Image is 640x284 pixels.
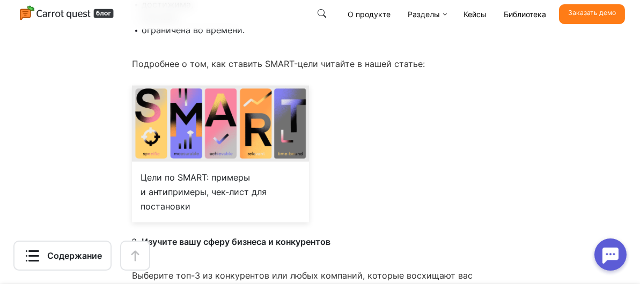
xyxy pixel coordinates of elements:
[132,86,309,161] img: Цели по SMART: примеры и антипримеры, чек-лист для постановки
[555,10,608,32] button: Я согласен
[47,249,102,262] span: Содержание
[142,24,507,36] li: ограничена во времени.
[132,86,309,222] a: Цели по SMART: примеры и антипримеры, чек-лист для постановки Цели по SMART: примеры и антипример...
[499,4,550,24] a: Библиотека
[564,16,599,26] span: Я согласен
[559,4,625,24] a: Заказать демо
[132,162,309,223] div: Цели по SMART: примеры и антипримеры, чек-лист для постановки
[132,57,507,70] p: Подробнее о том, как ставить SMART-цели читайте в нашей статье:
[31,12,542,30] div: Мы используем cookies для улучшения работы сайта, анализа трафика и персонализации. Используя сай...
[142,236,330,247] strong: Изучите вашу сферу бизнеса и конкурентов
[403,4,451,24] a: Разделы
[459,4,491,24] a: Кейсы
[19,5,114,21] img: Carrot quest
[503,21,521,29] a: здесь
[343,4,395,24] a: О продукте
